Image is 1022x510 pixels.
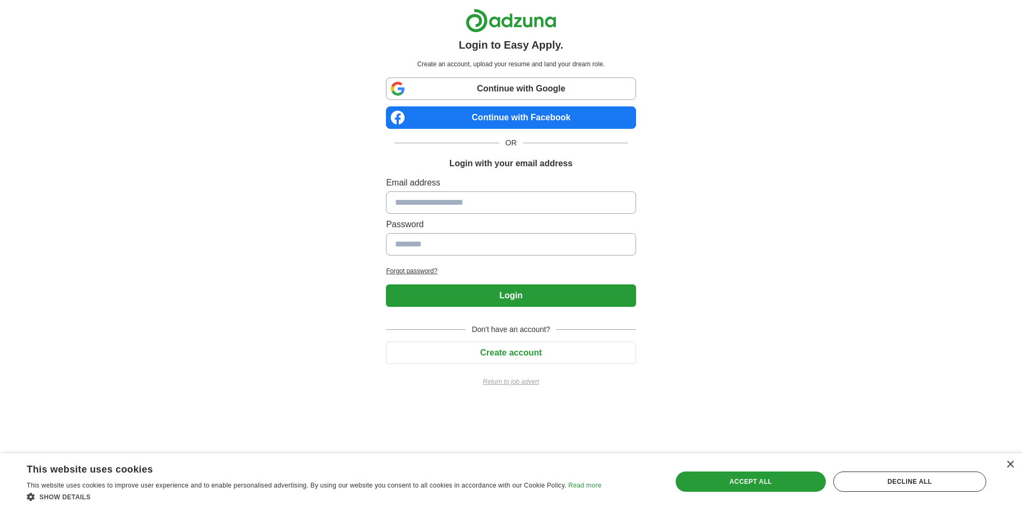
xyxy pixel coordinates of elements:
[386,106,636,129] a: Continue with Facebook
[676,472,825,492] div: Accept all
[568,482,601,489] a: Read more, opens a new window
[388,59,633,69] p: Create an account, upload your resume and land your dream role.
[466,9,556,33] img: Adzuna logo
[499,137,523,149] span: OR
[386,266,636,276] a: Forgot password?
[386,218,636,231] label: Password
[27,482,567,489] span: This website uses cookies to improve user experience and to enable personalised advertising. By u...
[386,284,636,307] button: Login
[40,493,91,501] span: Show details
[450,157,572,170] h1: Login with your email address
[459,37,563,53] h1: Login to Easy Apply.
[27,460,575,476] div: This website uses cookies
[833,472,986,492] div: Decline all
[386,377,636,387] a: Return to job advert
[466,324,557,335] span: Don't have an account?
[386,78,636,100] a: Continue with Google
[1006,461,1014,469] div: Close
[27,491,601,502] div: Show details
[386,342,636,364] button: Create account
[386,348,636,357] a: Create account
[386,176,636,189] label: Email address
